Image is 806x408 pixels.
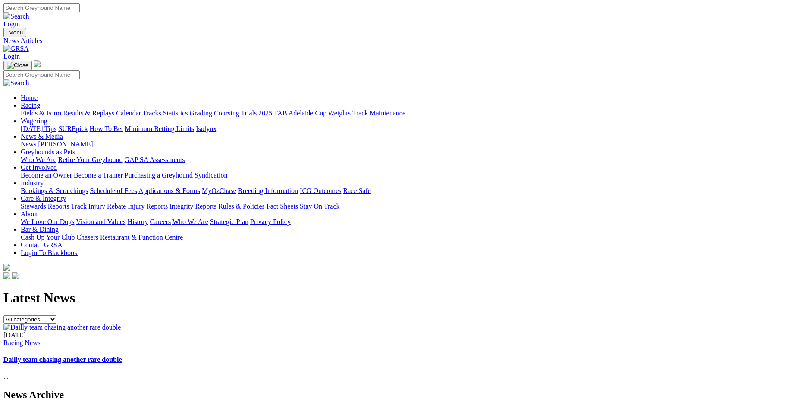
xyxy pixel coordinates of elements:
[138,187,200,194] a: Applications & Forms
[21,241,62,249] a: Contact GRSA
[21,179,44,187] a: Industry
[163,109,188,117] a: Statistics
[190,109,212,117] a: Grading
[76,234,183,241] a: Chasers Restaurant & Function Centre
[3,272,10,279] img: facebook.svg
[3,389,803,401] h2: News Archive
[3,324,121,331] img: Dailly team chasing another rare double
[74,171,123,179] a: Become a Trainer
[196,125,216,132] a: Isolynx
[125,125,194,132] a: Minimum Betting Limits
[3,53,20,60] a: Login
[210,218,248,225] a: Strategic Plan
[58,125,88,132] a: SUREpick
[90,187,137,194] a: Schedule of Fees
[7,62,28,69] img: Close
[21,195,66,202] a: Care & Integrity
[128,202,168,210] a: Injury Reports
[9,29,23,36] span: Menu
[38,140,93,148] a: [PERSON_NAME]
[90,125,123,132] a: How To Bet
[21,117,47,125] a: Wagering
[3,61,32,70] button: Toggle navigation
[3,331,803,381] div: ...
[21,202,69,210] a: Stewards Reports
[125,171,193,179] a: Purchasing a Greyhound
[3,12,29,20] img: Search
[267,202,298,210] a: Fact Sheets
[58,156,123,163] a: Retire Your Greyhound
[21,202,803,210] div: Care & Integrity
[3,331,26,339] span: [DATE]
[343,187,370,194] a: Race Safe
[21,109,803,117] div: Racing
[34,60,41,67] img: logo-grsa-white.png
[3,3,80,12] input: Search
[258,109,326,117] a: 2025 TAB Adelaide Cup
[150,218,171,225] a: Careers
[194,171,227,179] a: Syndication
[76,218,125,225] a: Vision and Values
[21,140,803,148] div: News & Media
[21,171,72,179] a: Become an Owner
[21,125,803,133] div: Wagering
[21,187,803,195] div: Industry
[3,264,10,271] img: logo-grsa-white.png
[21,125,56,132] a: [DATE] Tips
[169,202,216,210] a: Integrity Reports
[21,164,57,171] a: Get Involved
[218,202,265,210] a: Rules & Policies
[21,234,75,241] a: Cash Up Your Club
[71,202,126,210] a: Track Injury Rebate
[143,109,161,117] a: Tracks
[3,356,122,363] a: Dailly team chasing another rare double
[3,20,20,28] a: Login
[21,94,38,101] a: Home
[3,290,803,306] h1: Latest News
[21,234,803,241] div: Bar & Dining
[3,79,29,87] img: Search
[21,156,803,164] div: Greyhounds as Pets
[172,218,208,225] a: Who We Are
[21,109,61,117] a: Fields & Form
[21,226,59,233] a: Bar & Dining
[3,70,80,79] input: Search
[250,218,291,225] a: Privacy Policy
[21,249,78,256] a: Login To Blackbook
[21,133,63,140] a: News & Media
[241,109,257,117] a: Trials
[3,45,29,53] img: GRSA
[21,210,38,218] a: About
[21,218,74,225] a: We Love Our Dogs
[3,37,803,45] a: News Articles
[21,218,803,226] div: About
[21,187,88,194] a: Bookings & Scratchings
[328,109,351,117] a: Weights
[3,28,26,37] button: Toggle navigation
[127,218,148,225] a: History
[21,156,56,163] a: Who We Are
[21,102,40,109] a: Racing
[352,109,405,117] a: Track Maintenance
[238,187,298,194] a: Breeding Information
[300,202,339,210] a: Stay On Track
[21,140,36,148] a: News
[214,109,239,117] a: Coursing
[300,187,341,194] a: ICG Outcomes
[21,148,75,156] a: Greyhounds as Pets
[21,171,803,179] div: Get Involved
[125,156,185,163] a: GAP SA Assessments
[12,272,19,279] img: twitter.svg
[63,109,114,117] a: Results & Replays
[116,109,141,117] a: Calendar
[202,187,236,194] a: MyOzChase
[3,339,41,346] a: Racing News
